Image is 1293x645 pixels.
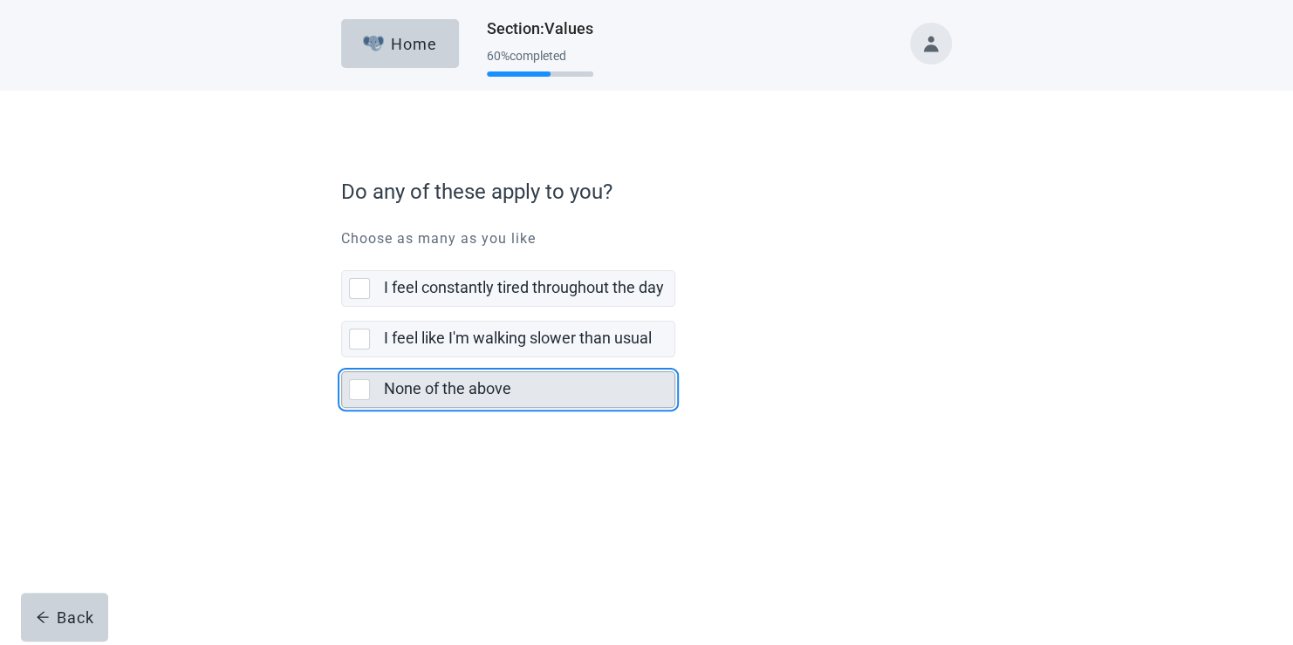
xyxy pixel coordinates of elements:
[36,610,50,624] span: arrow-left
[384,329,652,347] label: I feel like I'm walking slower than usual
[384,379,511,397] label: None of the above
[341,321,675,357] div: I feel like I'm walking slower than usual, checkbox, not selected
[341,19,459,68] button: ElephantHome
[910,23,952,64] button: Toggle account menu
[341,228,952,249] p: Choose as many as you like
[341,270,675,307] div: I feel constantly tired throughout the day, checkbox, not selected
[363,36,385,51] img: Elephant
[36,608,94,626] div: Back
[341,176,943,207] label: Do any of these apply to you?
[341,371,675,408] div: None of the above, checkbox, not selected
[384,278,664,296] label: I feel constantly tired throughout the day
[487,42,593,85] div: Progress section
[487,17,593,41] h1: Section : Values
[21,593,108,642] button: arrow-leftBack
[363,35,438,52] div: Home
[487,49,593,63] div: 60 % completed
